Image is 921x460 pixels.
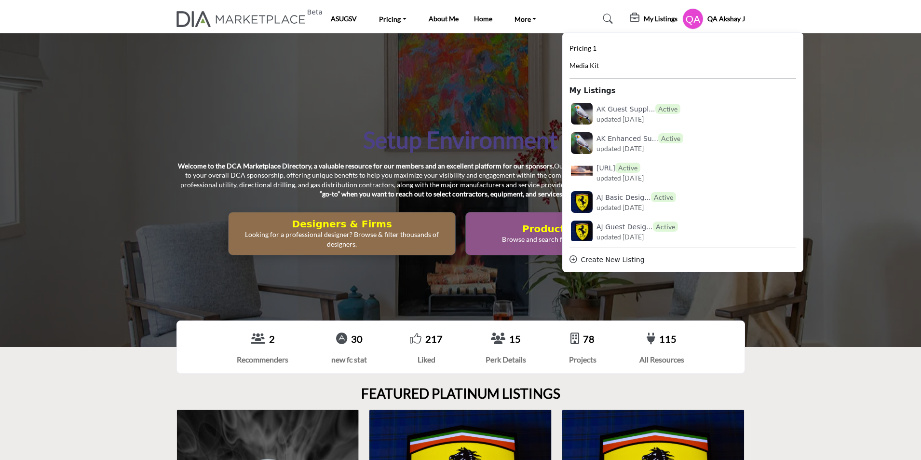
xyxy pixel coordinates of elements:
[596,173,644,183] span: updated [DATE]
[425,333,443,345] a: 217
[474,14,492,23] a: Home
[176,11,311,27] a: Beta
[630,13,677,25] div: My Listings
[569,43,596,54] a: Pricing 1
[361,386,560,402] h2: FEATURED PLATINUM LISTINGS
[596,143,644,153] span: updated [DATE]
[509,333,521,345] a: 15
[251,333,265,346] a: View Recommenders
[569,255,796,265] div: Create New Listing
[659,333,677,345] a: 115
[569,60,599,71] a: Media Kit
[596,222,678,232] h6: AJ Guest Designer
[596,114,644,124] span: updated [DATE]
[569,61,599,70] span: Media Kit
[178,162,554,170] strong: Welcome to the DCA Marketplace Directory, a valuable resource for our members and an excellent pl...
[596,104,680,114] h6: AK Guest Supplier
[562,32,803,272] div: My Listings
[469,223,690,235] h2: Product & Resources
[571,191,593,213] img: aj-basic-designer logo
[571,103,593,125] img: ak-guest-supplier logo
[655,104,680,114] span: Active
[307,8,323,16] h6: Beta
[331,14,357,23] a: ASUGSV
[410,354,443,365] div: Liked
[596,133,683,143] h6: AK Enhanced Supplier
[269,333,275,345] a: 2
[596,202,644,212] span: updated [DATE]
[658,133,683,143] span: Active
[571,221,593,242] img: aj-guest-designer logo
[351,333,363,345] a: 30
[465,212,693,255] button: Product & Resources Browse and search for suppliers and manufacturers
[615,163,640,173] span: Active
[569,132,701,154] a: ak-enhanced-supplier logo AK Enhanced Su...Active updated [DATE]
[594,11,619,27] a: Search
[569,162,701,183] a: hello-carls logo [URL]Active updated [DATE]
[569,191,701,213] a: aj-basic-designer logo AJ Basic Desig...Active updated [DATE]
[596,232,644,242] span: updated [DATE]
[571,162,593,183] img: hello-carls logo
[596,192,676,202] h6: AJ Basic Designer
[508,12,543,26] a: More
[639,354,684,365] div: All Resources
[569,44,596,52] span: Pricing 1
[682,8,704,29] button: Show hide supplier dropdown
[569,85,616,97] b: My Listings
[569,354,596,365] div: Projects
[429,14,459,23] a: About Me
[176,11,311,27] img: Site Logo
[228,212,456,255] button: Designers & Firms Looking for a professional designer? Browse & filter thousands of designers.
[237,354,288,365] div: Recommenders
[469,235,690,244] p: Browse and search for suppliers and manufacturers
[410,333,421,344] i: Go to Liked
[331,354,367,365] div: new fc stat
[486,354,526,365] div: Perk Details
[653,222,678,232] span: Active
[583,333,595,345] a: 78
[651,192,676,202] span: Active
[231,230,452,249] p: Looking for a professional designer? Browse & filter thousands of designers.
[372,12,413,26] a: Pricing
[569,221,701,242] a: aj-guest-designer logo AJ Guest Desig...Active updated [DATE]
[176,161,745,199] p: Our directory features various levels of listings that correspond to your overall DCA sponsorship...
[707,14,745,24] h5: QA Akshay J
[231,218,452,230] h2: Designers & Firms
[644,14,677,23] h5: My Listings
[571,132,593,154] img: ak-enhanced-supplier logo
[569,103,701,125] a: ak-guest-supplier logo AK Guest Suppl...Active updated [DATE]
[596,163,640,173] h6: Classbuddy.AI
[363,125,558,155] h1: Setup Environment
